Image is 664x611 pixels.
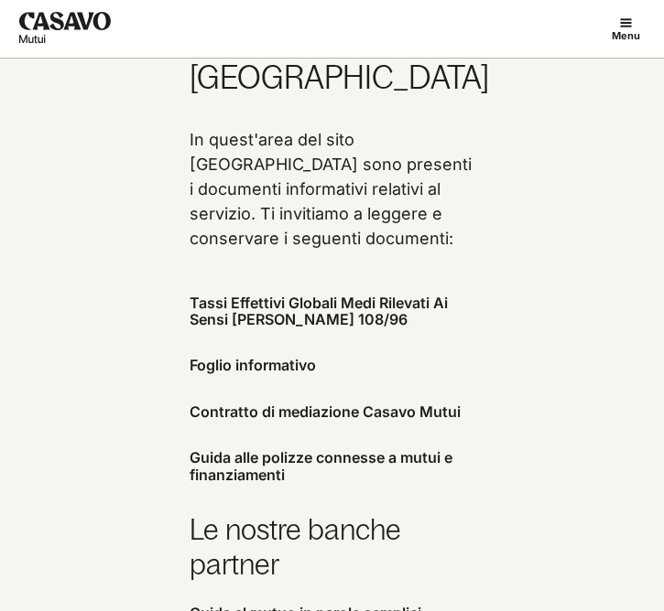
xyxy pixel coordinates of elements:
[603,6,649,51] div: Menu
[190,294,448,328] a: Tassi Effettivi Globali Medi Rilevati Ai Sensi [PERSON_NAME] 108/96
[190,448,452,483] a: Guida alle polizze connesse a mutui e finanziamenti
[190,512,475,583] h2: Le nostre banche partner
[15,7,115,49] a: Homepage
[190,127,475,251] p: In quest'area del sito [GEOGRAPHIC_DATA] sono presenti i documenti informativi relativi al serviz...
[612,30,640,42] span: Menu
[115,6,649,51] nav: menu principale
[190,356,316,374] a: Foglio informativo
[190,402,461,421] a: Contratto di mediazione Casavo Mutui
